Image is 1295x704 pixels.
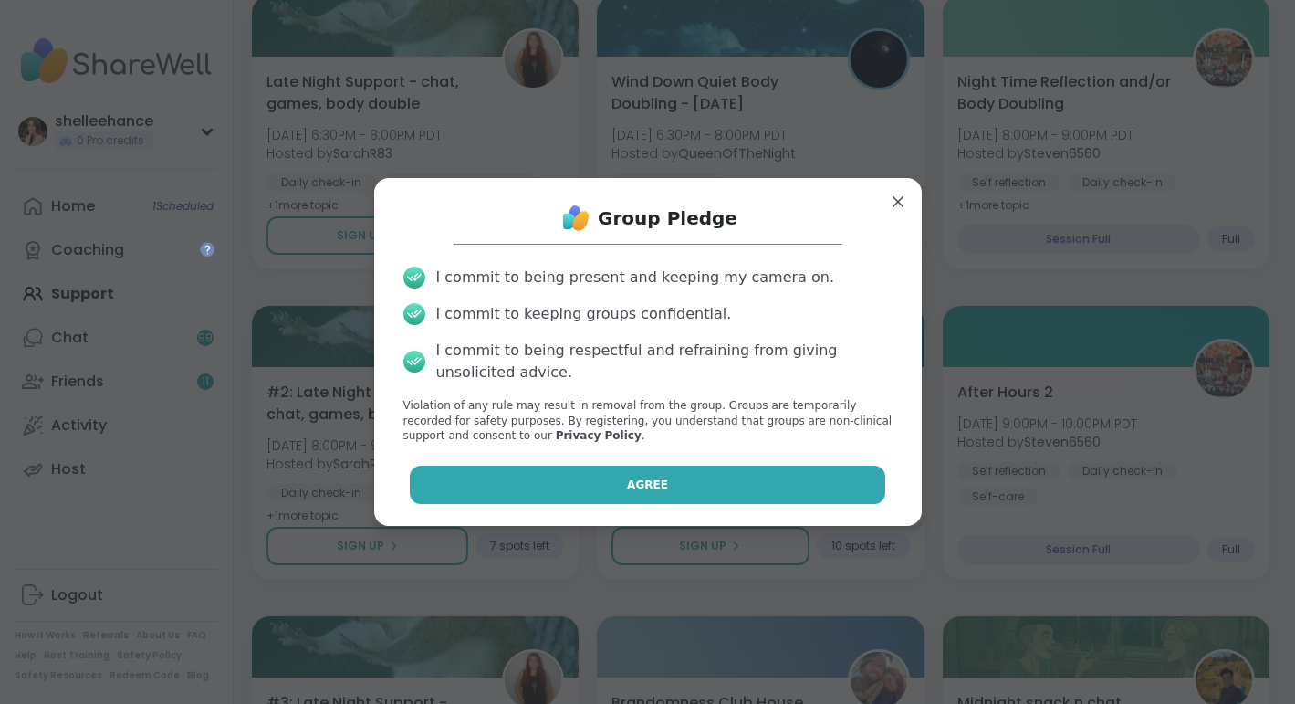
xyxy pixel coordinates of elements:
div: I commit to being present and keeping my camera on. [436,267,834,289]
h1: Group Pledge [598,205,737,231]
img: ShareWell Logo [558,200,594,236]
div: I commit to being respectful and refraining from giving unsolicited advice. [436,340,893,384]
p: Violation of any rule may result in removal from the group. Groups are temporarily recorded for s... [403,398,893,444]
button: Agree [410,466,885,504]
iframe: Spotlight [200,242,214,257]
a: Privacy Policy [556,429,642,442]
div: I commit to keeping groups confidential. [436,303,732,325]
span: Agree [627,477,668,493]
